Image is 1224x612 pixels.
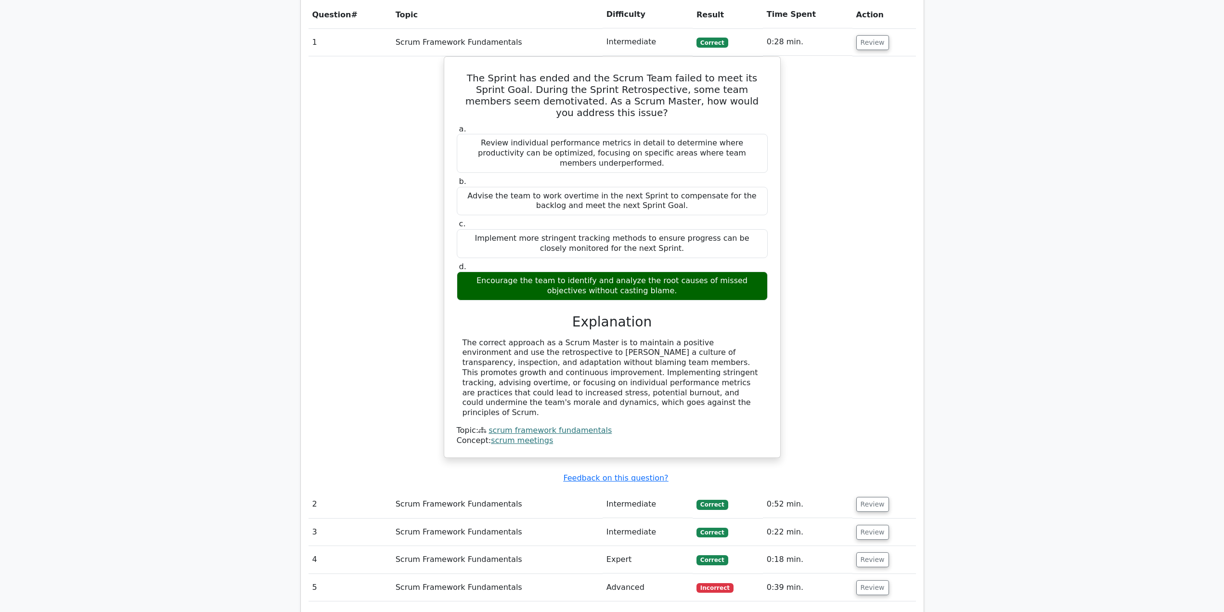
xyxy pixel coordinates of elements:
[463,314,762,330] h3: Explanation
[463,338,762,418] div: The correct approach as a Scrum Master is to maintain a positive environment and use the retrospe...
[696,38,728,47] span: Correct
[603,519,693,546] td: Intermediate
[309,519,392,546] td: 3
[309,1,392,28] th: #
[392,546,603,573] td: Scrum Framework Fundamentals
[763,1,852,28] th: Time Spent
[392,1,603,28] th: Topic
[693,1,763,28] th: Result
[563,473,668,482] a: Feedback on this question?
[696,555,728,565] span: Correct
[603,1,693,28] th: Difficulty
[459,124,466,133] span: a.
[856,552,889,567] button: Review
[856,580,889,595] button: Review
[309,546,392,573] td: 4
[856,525,889,540] button: Review
[603,574,693,601] td: Advanced
[763,574,852,601] td: 0:39 min.
[491,436,553,445] a: scrum meetings
[696,583,734,593] span: Incorrect
[392,519,603,546] td: Scrum Framework Fundamentals
[603,491,693,518] td: Intermediate
[489,426,612,435] a: scrum framework fundamentals
[696,528,728,537] span: Correct
[603,28,693,56] td: Intermediate
[459,262,466,271] span: d.
[763,519,852,546] td: 0:22 min.
[763,546,852,573] td: 0:18 min.
[457,229,768,258] div: Implement more stringent tracking methods to ensure progress can be closely monitored for the nex...
[309,28,392,56] td: 1
[309,574,392,601] td: 5
[856,497,889,512] button: Review
[459,219,466,228] span: c.
[392,28,603,56] td: Scrum Framework Fundamentals
[456,72,769,118] h5: The Sprint has ended and the Scrum Team failed to meet its Sprint Goal. During the Sprint Retrosp...
[312,10,351,19] span: Question
[763,28,852,56] td: 0:28 min.
[696,500,728,509] span: Correct
[457,134,768,172] div: Review individual performance metrics in detail to determine where productivity can be optimized,...
[457,426,768,436] div: Topic:
[603,546,693,573] td: Expert
[392,574,603,601] td: Scrum Framework Fundamentals
[457,272,768,300] div: Encourage the team to identify and analyze the root causes of missed objectives without casting b...
[459,177,466,186] span: b.
[457,187,768,216] div: Advise the team to work overtime in the next Sprint to compensate for the backlog and meet the ne...
[457,436,768,446] div: Concept:
[856,35,889,50] button: Review
[309,491,392,518] td: 2
[852,1,916,28] th: Action
[763,491,852,518] td: 0:52 min.
[392,491,603,518] td: Scrum Framework Fundamentals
